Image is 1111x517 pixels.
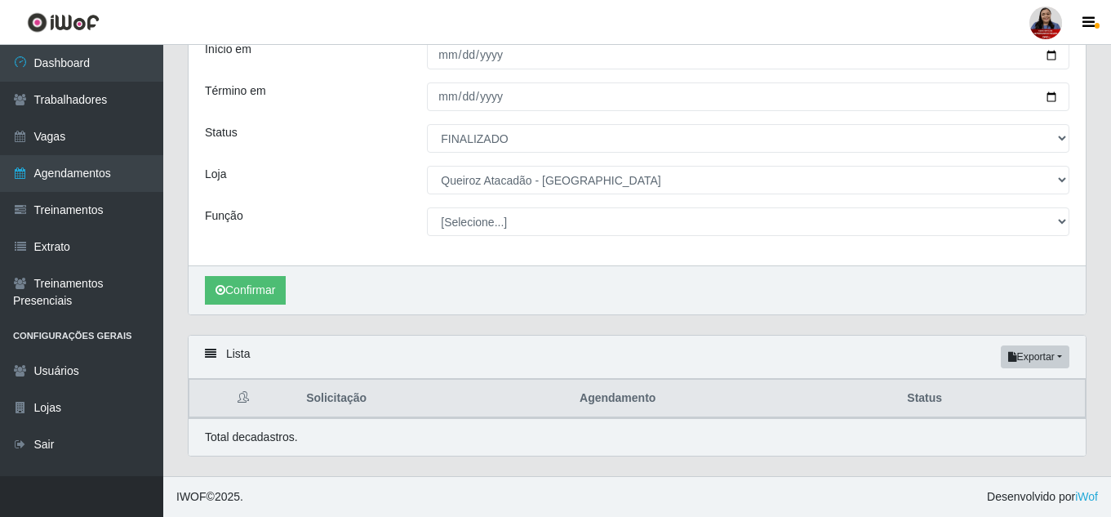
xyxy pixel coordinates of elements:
input: 00/00/0000 [427,41,1069,69]
th: Agendamento [570,380,897,418]
th: Status [897,380,1085,418]
button: Confirmar [205,276,286,305]
input: 00/00/0000 [427,82,1069,111]
button: Exportar [1001,345,1069,368]
label: Função [205,207,243,225]
span: IWOF [176,490,207,503]
div: Lista [189,336,1086,379]
span: Desenvolvido por [987,488,1098,506]
th: Solicitação [296,380,570,418]
span: © 2025 . [176,488,243,506]
a: iWof [1075,490,1098,503]
img: CoreUI Logo [27,12,100,33]
p: Total de cadastros. [205,429,298,446]
label: Término em [205,82,266,100]
label: Início em [205,41,251,58]
label: Loja [205,166,226,183]
label: Status [205,124,238,141]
